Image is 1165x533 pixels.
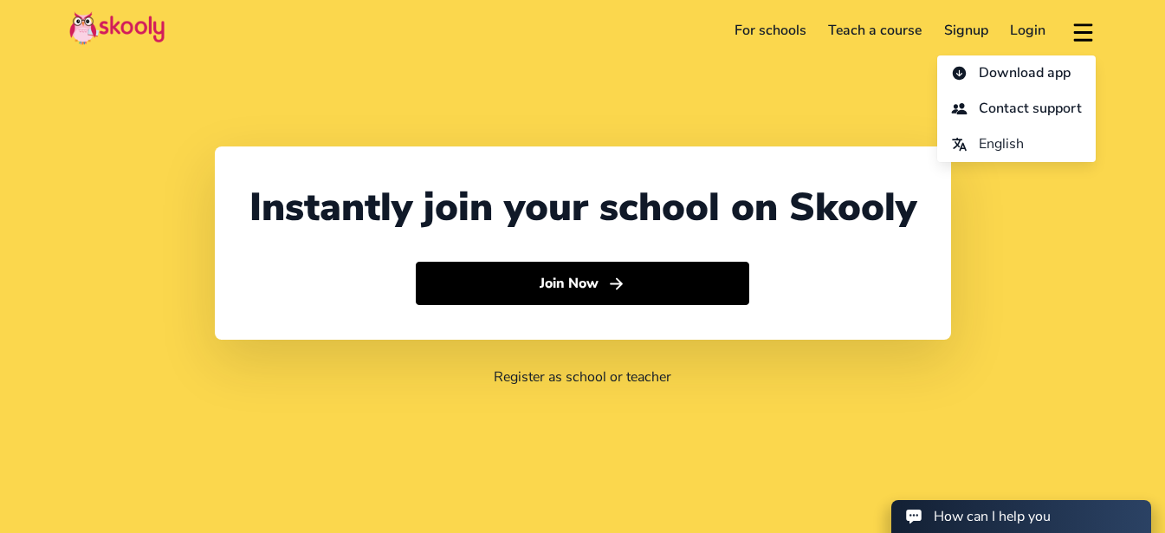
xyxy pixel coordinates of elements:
div: Instantly join your school on Skooly [249,181,916,234]
a: Register as school or teacher [494,367,671,387]
a: Login [1000,16,1058,44]
button: menu outline [1071,16,1096,45]
span: English [979,132,1024,157]
a: Teach a course [817,16,933,44]
ion-icon: arrow forward outline [607,275,625,293]
a: peopleContact support [937,91,1096,127]
button: Join Nowarrow forward outline [416,262,749,305]
a: For schools [723,16,818,44]
span: Contact support [979,96,1082,121]
img: Skooly [69,11,165,45]
ion-icon: arrow down circle [951,65,968,81]
button: languageEnglish [937,127,1096,162]
ion-icon: language [951,136,968,153]
a: Signup [933,16,1000,44]
ion-icon: people [951,101,968,117]
span: Download app [979,61,1071,86]
a: arrow down circleDownload app [937,55,1096,91]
